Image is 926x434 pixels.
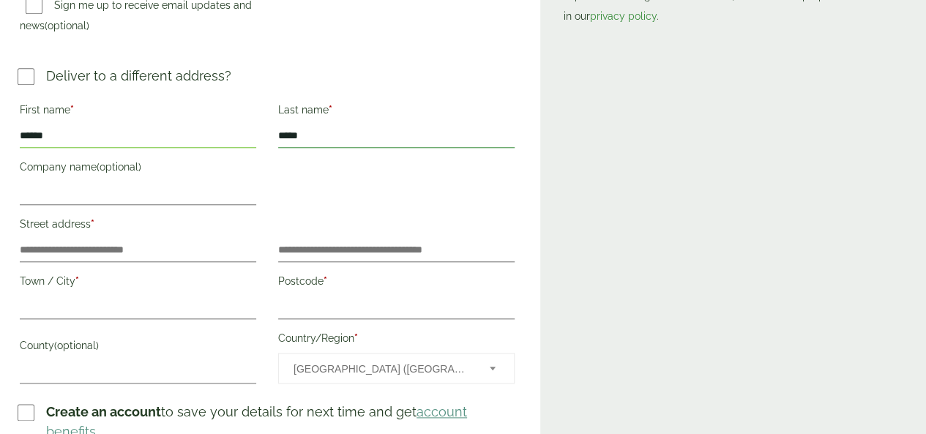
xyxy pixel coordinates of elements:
abbr: required [91,218,94,230]
abbr: required [70,104,74,116]
span: (optional) [97,161,141,173]
abbr: required [324,275,327,287]
span: (optional) [45,20,89,31]
label: Country/Region [278,328,515,353]
label: First name [20,100,256,124]
a: privacy policy [590,10,657,22]
label: Postcode [278,271,515,296]
label: Last name [278,100,515,124]
span: Country/Region [278,353,515,384]
abbr: required [75,275,79,287]
label: Street address [20,214,256,239]
p: Deliver to a different address? [46,66,231,86]
span: (optional) [54,340,99,351]
abbr: required [329,104,332,116]
span: United Kingdom (UK) [294,353,470,384]
label: Company name [20,157,256,182]
abbr: required [354,332,358,344]
strong: Create an account [46,404,161,419]
label: County [20,335,256,360]
label: Town / City [20,271,256,296]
